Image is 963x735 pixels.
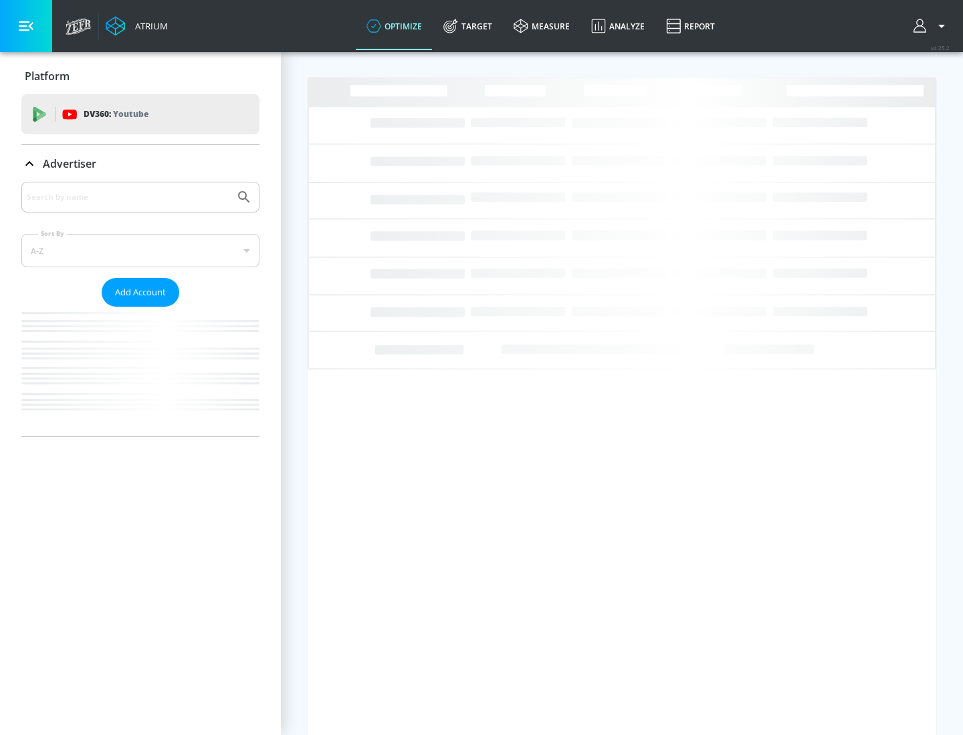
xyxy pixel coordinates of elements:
button: Add Account [102,278,179,307]
a: Analyze [580,2,655,50]
p: DV360: [84,107,148,122]
p: Youtube [113,107,148,121]
input: Search by name [27,188,229,206]
div: DV360: Youtube [21,94,259,134]
a: Target [433,2,503,50]
div: Advertiser [21,182,259,436]
label: Sort By [38,229,67,238]
span: Add Account [115,285,166,300]
div: A-Z [21,234,259,267]
div: Atrium [130,20,168,32]
a: Report [655,2,726,50]
p: Advertiser [43,156,96,171]
p: Platform [25,69,70,84]
a: measure [503,2,580,50]
div: Advertiser [21,145,259,182]
nav: list of Advertiser [21,307,259,436]
a: optimize [356,2,433,50]
a: Atrium [106,16,168,36]
div: Platform [21,57,259,95]
span: v 4.25.2 [931,44,950,51]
